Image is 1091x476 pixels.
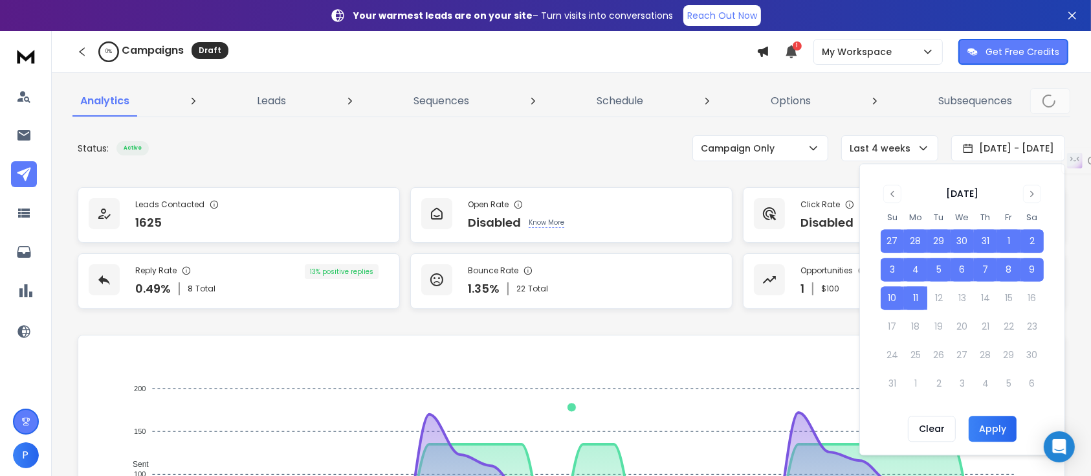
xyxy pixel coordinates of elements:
button: 1 [997,230,1020,253]
p: Open Rate [468,199,509,210]
button: Apply [969,416,1017,442]
p: Know More [529,218,564,228]
th: Monday [904,210,927,224]
p: $ 100 [821,284,839,294]
p: 1 [800,280,804,298]
p: Subsequences [938,93,1012,109]
span: 22 [516,284,525,294]
p: My Workspace [822,45,897,58]
button: P [13,442,39,468]
p: Schedule [597,93,643,109]
button: Go to previous month [883,185,901,203]
p: Options [771,93,811,109]
button: Get Free Credits [958,39,1068,65]
span: Total [195,284,215,294]
a: Schedule [589,85,651,117]
button: 4 [904,258,927,282]
button: 30 [951,230,974,253]
tspan: 150 [134,427,146,435]
button: 11 [904,287,927,310]
button: Clear [908,416,956,442]
a: Open RateDisabledKnow More [410,187,733,243]
p: Leads [257,93,286,109]
p: Last 4 weeks [850,142,916,155]
button: 9 [1020,258,1044,282]
th: Tuesday [927,210,951,224]
a: Bounce Rate1.35%22Total [410,253,733,309]
p: Reach Out Now [687,9,757,22]
p: – Turn visits into conversations [353,9,673,22]
a: Analytics [72,85,137,117]
span: 1 [793,41,802,51]
th: Sunday [881,210,904,224]
button: 5 [927,258,951,282]
button: 28 [904,230,927,253]
p: Analytics [80,93,129,109]
p: Sequences [413,93,469,109]
p: Disabled [800,214,854,232]
a: Leads Contacted1625 [78,187,400,243]
div: Draft [192,42,228,59]
p: Disabled [468,214,521,232]
a: Reach Out Now [683,5,761,26]
a: Opportunities1$100 [743,253,1065,309]
p: 0.49 % [135,280,171,298]
tspan: 200 [134,385,146,392]
th: Saturday [1020,210,1044,224]
button: 29 [927,230,951,253]
button: 8 [997,258,1020,282]
button: 6 [951,258,974,282]
p: Reply Rate [135,266,177,276]
p: Leads Contacted [135,199,204,210]
button: [DATE] - [DATE] [951,135,1065,161]
p: 1.35 % [468,280,500,298]
div: [DATE] [946,187,978,200]
div: Active [116,141,149,155]
button: 2 [1020,230,1044,253]
button: 10 [881,287,904,310]
a: Reply Rate0.49%8Total13% positive replies [78,253,400,309]
button: 31 [974,230,997,253]
div: 13 % positive replies [305,264,379,279]
img: logo [13,44,39,68]
span: Sent [123,460,149,469]
p: 1625 [135,214,162,232]
a: Options [763,85,819,117]
button: 27 [881,230,904,253]
a: Leads [249,85,294,117]
a: Sequences [406,85,477,117]
p: Bounce Rate [468,266,518,276]
a: Subsequences [931,85,1020,117]
button: 3 [881,258,904,282]
a: Click RateDisabledKnow More [743,187,1065,243]
strong: Your warmest leads are on your site [353,9,533,22]
button: Go to next month [1023,185,1041,203]
th: Wednesday [951,210,974,224]
div: Open Intercom Messenger [1044,431,1075,462]
span: 8 [188,284,193,294]
p: Click Rate [800,199,840,210]
p: Status: [78,142,109,155]
p: Get Free Credits [986,45,1059,58]
h1: Campaigns [122,43,184,58]
th: Thursday [974,210,997,224]
span: Total [528,284,548,294]
p: Opportunities [800,266,853,276]
p: Campaign Only [701,142,780,155]
button: 7 [974,258,997,282]
th: Friday [997,210,1020,224]
p: 0 % [105,48,112,56]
